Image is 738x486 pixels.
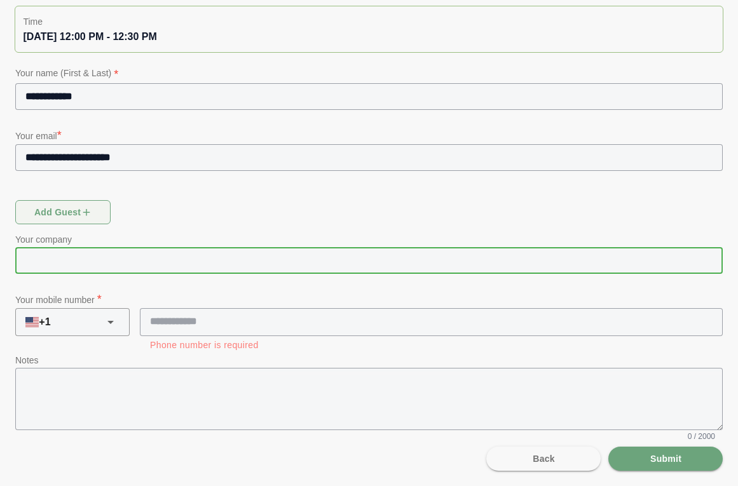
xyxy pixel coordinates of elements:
[15,200,111,224] button: Add guest
[23,14,714,29] p: Time
[34,200,93,224] span: Add guest
[15,232,723,247] p: Your company
[15,65,723,83] p: Your name (First & Last)
[532,447,555,471] span: Back
[486,447,601,471] button: Back
[150,341,713,349] div: Phone number is required
[15,126,723,144] p: Your email
[688,431,715,442] span: 0 / 2000
[650,447,681,471] span: Submit
[15,290,723,308] p: Your mobile number
[608,447,723,471] button: Submit
[23,29,714,44] div: [DATE] 12:00 PM - 12:30 PM
[15,353,723,368] p: Notes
